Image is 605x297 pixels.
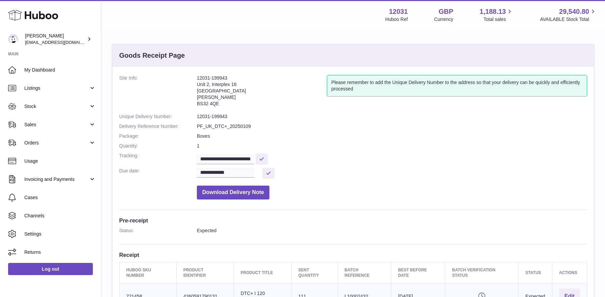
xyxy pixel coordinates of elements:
span: Orders [24,140,89,146]
dt: Quantity: [119,143,197,149]
img: admin@makewellforyou.com [8,34,18,44]
dt: Status: [119,227,197,234]
span: AVAILABLE Stock Total [540,16,597,23]
span: Invoicing and Payments [24,176,89,183]
a: 1,188.13 Total sales [480,7,514,23]
span: Total sales [483,16,514,23]
dt: Site Info: [119,75,197,110]
th: Actions [552,262,587,283]
span: Sales [24,122,89,128]
span: Returns [24,249,96,255]
th: Sent Quantity [291,262,338,283]
th: Batch Reference [338,262,391,283]
button: Download Delivery Note [197,186,269,199]
th: Status [519,262,552,283]
span: 1,188.13 [480,7,506,16]
dt: Package: [119,133,197,139]
h3: Receipt [119,251,587,259]
th: Best Before Date [391,262,445,283]
div: Huboo Ref [385,16,408,23]
strong: 12031 [389,7,408,16]
h3: Goods Receipt Page [119,51,185,60]
span: Channels [24,213,96,219]
div: [PERSON_NAME] [25,33,86,46]
dd: 12031-199943 [197,113,587,120]
span: [EMAIL_ADDRESS][DOMAIN_NAME] [25,39,99,45]
span: Usage [24,158,96,164]
h3: Pre-receipt [119,217,587,224]
a: Log out [8,263,93,275]
span: Cases [24,194,96,201]
a: 29,540.80 AVAILABLE Stock Total [540,7,597,23]
div: Please remember to add the Unique Delivery Number to the address so that your delivery can be qui... [327,75,587,97]
dd: 1 [197,143,587,149]
span: 29,540.80 [559,7,589,16]
th: Batch Verification Status [445,262,519,283]
div: Currency [434,16,453,23]
dt: Unique Delivery Number: [119,113,197,120]
dt: Due date: [119,168,197,179]
dd: PF_UK_DTC+_20250109 [197,123,587,130]
th: Product title [234,262,291,283]
dd: Boxes [197,133,587,139]
span: Stock [24,103,89,110]
th: Huboo SKU Number [120,262,177,283]
span: My Dashboard [24,67,96,73]
strong: GBP [439,7,453,16]
th: Product Identifier [176,262,234,283]
dt: Tracking: [119,153,197,164]
span: Settings [24,231,96,237]
span: Listings [24,85,89,91]
address: 12031-199943 Unit 2, Interplex 16 [GEOGRAPHIC_DATA] [PERSON_NAME] BS32 4QE [197,75,327,110]
dt: Delivery Reference Number: [119,123,197,130]
dd: Expected [197,227,587,234]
